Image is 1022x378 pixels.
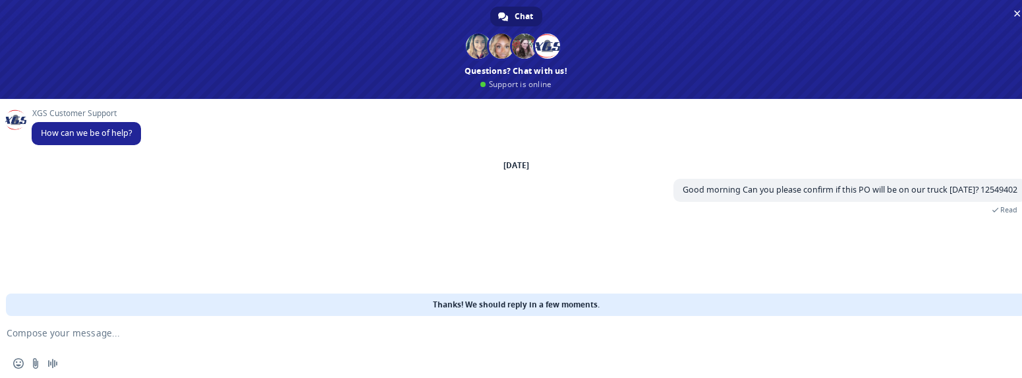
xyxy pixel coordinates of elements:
span: Thanks! We should reply in a few moments. [433,294,600,316]
div: Chat [490,7,542,26]
textarea: Compose your message... [7,327,983,339]
span: How can we be of help? [41,127,132,139]
span: Audio message [47,358,58,369]
span: Chat [515,7,533,26]
span: Read [1000,205,1017,214]
span: XGS Customer Support [32,109,141,118]
span: Good morning Can you please confirm if this PO will be on our truck [DATE]? 12549402 [683,184,1017,195]
span: Send a file [30,358,41,369]
div: [DATE] [503,162,529,170]
span: Insert an emoji [13,358,24,369]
